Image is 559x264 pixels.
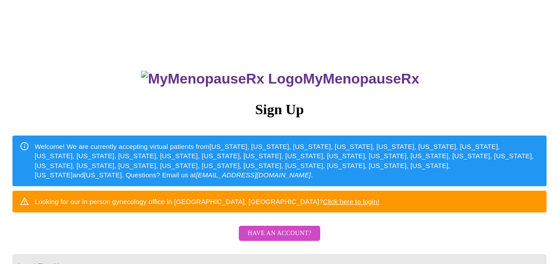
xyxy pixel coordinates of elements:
h3: Sign Up [12,101,547,118]
h3: MyMenopauseRx [14,71,547,87]
div: Welcome! We are currently accepting virtual patients from [US_STATE], [US_STATE], [US_STATE], [US... [35,138,539,184]
a: Click here to login! [323,198,379,205]
img: MyMenopauseRx Logo [141,71,303,87]
a: Have an account? [237,236,322,243]
div: Looking for our in person gynecology office in [GEOGRAPHIC_DATA], [GEOGRAPHIC_DATA]? [35,193,379,210]
span: Have an account? [248,228,311,239]
em: [EMAIL_ADDRESS][DOMAIN_NAME] [196,171,311,179]
button: Have an account? [239,226,320,241]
